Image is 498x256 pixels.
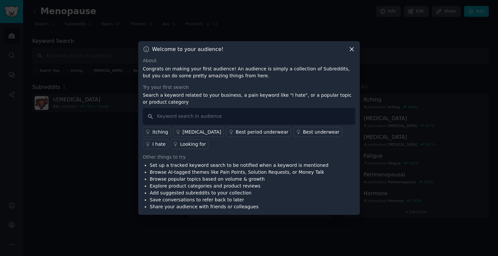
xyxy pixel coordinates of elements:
[143,92,355,106] p: Search a keyword related to your business, a pain keyword like "I hate", or a popular topic or pr...
[143,139,168,149] a: I hate
[303,129,340,136] div: Best underwear
[143,84,355,91] div: Try your first search
[143,65,355,79] p: Congrats on making your first audience! An audience is simply a collection of Subreddits, but you...
[150,183,328,190] li: Explore product categories and product reviews
[143,154,355,161] div: Other things to try
[152,46,224,53] h3: Welcome to your audience!
[236,129,289,136] div: Best period underwear
[171,139,208,149] a: Looking for
[173,127,224,137] a: [MEDICAL_DATA]
[143,108,355,125] input: Keyword search in audience
[150,196,328,203] li: Save conversations to refer back to later
[150,169,328,176] li: Browse AI-tagged themes like Pain Points, Solution Requests, or Money Talk
[143,127,171,137] a: itching
[183,129,221,136] div: [MEDICAL_DATA]
[152,141,166,148] div: I hate
[150,162,328,169] li: Set up a tracked keyword search to be notified when a keyword is mentioned
[143,57,355,64] div: About
[226,127,291,137] a: Best period underwear
[150,176,328,183] li: Browse popular topics based on volume & growth
[294,127,342,137] a: Best underwear
[150,203,328,210] li: Share your audience with friends or colleagues
[152,129,168,136] div: itching
[180,141,206,148] div: Looking for
[150,190,328,196] li: Add suggested subreddits to your collection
